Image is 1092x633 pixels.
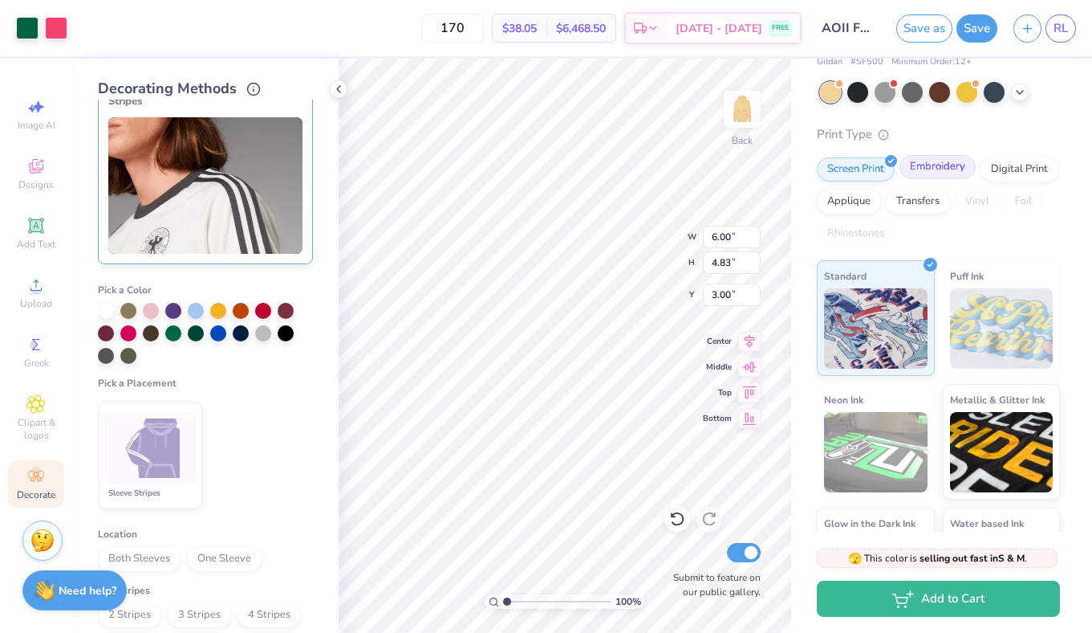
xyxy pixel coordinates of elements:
img: Standard [824,288,928,369]
span: Bottom [703,413,732,424]
span: Puff Ink [950,267,984,284]
span: Upload [20,297,52,310]
div: Sleeve Stripes [105,487,195,500]
div: Foil [1005,190,1042,214]
span: Decorate [17,488,55,501]
strong: Need help? [59,583,116,598]
span: Pick a Placement [98,377,177,390]
div: Vinyl [955,190,1000,214]
span: One Sleeve [187,547,262,571]
span: [DATE] - [DATE] [676,20,762,37]
span: Water based Ink [950,515,1024,532]
img: Sleeve Stripes [120,419,181,479]
img: Metallic & Glitter Ink [950,412,1053,492]
span: Standard [824,267,867,284]
button: Add to Cart [817,581,1060,617]
img: Back [726,93,758,125]
a: RL [1045,14,1076,43]
div: Print Type [817,125,1060,144]
div: Digital Print [980,157,1058,182]
button: Save as [896,14,952,43]
div: Applique [817,190,881,214]
span: 100 % [615,594,641,609]
span: Image AI [18,119,55,132]
div: Back [732,133,753,148]
div: Embroidery [899,155,976,179]
span: Add Text [17,238,55,251]
span: Clipart & logos [8,416,64,442]
div: Transfers [886,190,950,214]
span: 3 Stripes [168,603,231,627]
img: Neon Ink [824,412,928,492]
span: Greek [24,357,49,370]
span: This color is . [848,551,1027,566]
strong: selling out fast in S & M [919,552,1025,565]
input: Untitled Design [810,12,888,44]
img: Stripes [108,117,302,254]
span: FREE [772,22,789,34]
label: Submit to feature on our public gallery. [664,570,761,599]
span: RL [1053,19,1068,38]
div: Screen Print [817,157,895,182]
img: Puff Ink [950,288,1053,369]
span: 🫣 [848,551,862,566]
span: Neon Ink [824,391,863,408]
span: Middle [703,361,732,373]
input: – – [421,14,484,43]
div: Stripes [108,92,302,111]
span: Center [703,336,732,347]
span: Metallic & Glitter Ink [950,391,1045,408]
span: 4 Stripes [237,603,301,627]
span: Location [98,528,137,541]
span: $38.05 [502,20,537,37]
span: $6,468.50 [556,20,606,37]
span: Glow in the Dark Ink [824,515,915,532]
span: 2 Stripes [98,603,161,627]
div: Decorating Methods [98,78,313,100]
span: Designs [18,178,54,191]
span: Both Sleeves [98,547,181,571]
span: Gildan [817,55,842,69]
div: Rhinestones [817,222,895,246]
button: Save [956,14,997,43]
span: Pick a Color [98,284,152,296]
span: Minimum Order: 12 + [891,55,972,69]
span: Top [703,387,732,398]
span: # SF500 [850,55,883,69]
